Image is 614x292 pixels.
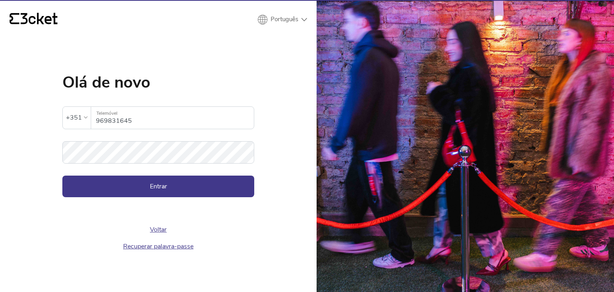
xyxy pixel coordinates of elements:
a: Recuperar palavra-passe [123,242,193,251]
input: Telemóvel [96,107,254,129]
button: Entrar [62,176,254,197]
g: {' '} [10,13,19,24]
label: Palavra-passe [62,141,254,154]
label: Telemóvel [91,107,254,120]
div: +351 [66,112,82,124]
h1: Olá de novo [62,74,254,90]
a: {' '} [10,13,58,26]
a: Voltar [150,225,167,234]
